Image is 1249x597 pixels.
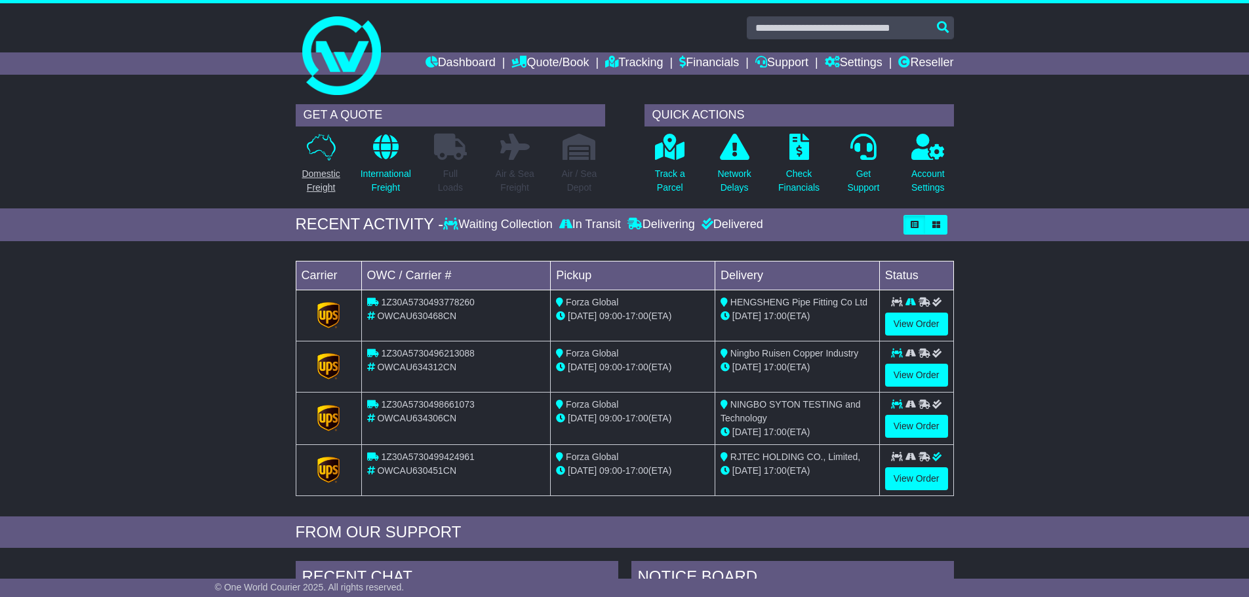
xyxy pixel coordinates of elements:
[911,133,945,202] a: AccountSettings
[778,133,820,202] a: CheckFinancials
[381,348,474,358] span: 1Z30A5730496213088
[721,464,874,478] div: (ETA)
[721,309,874,323] div: (ETA)
[568,362,597,372] span: [DATE]
[764,427,787,437] span: 17:00
[426,52,496,75] a: Dashboard
[556,464,709,478] div: - (ETA)
[698,218,763,232] div: Delivered
[556,360,709,374] div: - (ETA)
[377,413,456,423] span: OWCAU634306CN
[644,104,954,126] div: QUICK ACTIONS
[317,405,340,431] img: GetCarrierServiceLogo
[551,261,715,290] td: Pickup
[721,425,874,439] div: (ETA)
[302,167,340,195] p: Domestic Freight
[721,399,861,423] span: NINGBO SYTON TESTING and Technology
[599,311,622,321] span: 09:00
[717,133,751,202] a: NetworkDelays
[566,348,618,358] span: Forza Global
[562,167,597,195] p: Air / Sea Depot
[885,313,948,336] a: View Order
[732,427,761,437] span: [DATE]
[715,261,879,290] td: Delivery
[360,133,412,202] a: InternationalFreight
[599,465,622,476] span: 09:00
[377,362,456,372] span: OWCAU634312CN
[377,311,456,321] span: OWCAU630468CN
[317,302,340,328] img: GetCarrierServiceLogo
[654,133,686,202] a: Track aParcel
[764,311,787,321] span: 17:00
[511,52,589,75] a: Quote/Book
[625,311,648,321] span: 17:00
[361,167,411,195] p: International Freight
[317,457,340,483] img: GetCarrierServiceLogo
[625,465,648,476] span: 17:00
[296,561,618,596] div: RECENT CHAT
[566,399,618,410] span: Forza Global
[847,167,879,195] p: Get Support
[732,465,761,476] span: [DATE]
[911,167,945,195] p: Account Settings
[568,311,597,321] span: [DATE]
[846,133,880,202] a: GetSupport
[624,218,698,232] div: Delivering
[631,561,954,596] div: NOTICE BOARD
[317,353,340,379] img: GetCarrierServiceLogo
[381,399,474,410] span: 1Z30A5730498661073
[885,364,948,387] a: View Order
[496,167,534,195] p: Air & Sea Freight
[755,52,808,75] a: Support
[730,452,860,462] span: RJTEC HOLDING CO., Limited,
[301,133,340,202] a: DomesticFreight
[434,167,467,195] p: Full Loads
[732,311,761,321] span: [DATE]
[381,297,474,307] span: 1Z30A5730493778260
[443,218,555,232] div: Waiting Collection
[377,465,456,476] span: OWCAU630451CN
[825,52,882,75] a: Settings
[885,415,948,438] a: View Order
[885,467,948,490] a: View Order
[625,413,648,423] span: 17:00
[679,52,739,75] a: Financials
[566,297,618,307] span: Forza Global
[296,523,954,542] div: FROM OUR SUPPORT
[566,452,618,462] span: Forza Global
[764,465,787,476] span: 17:00
[625,362,648,372] span: 17:00
[605,52,663,75] a: Tracking
[879,261,953,290] td: Status
[568,465,597,476] span: [DATE]
[568,413,597,423] span: [DATE]
[215,582,405,592] span: © One World Courier 2025. All rights reserved.
[381,452,474,462] span: 1Z30A5730499424961
[730,297,867,307] span: HENGSHENG Pipe Fitting Co Ltd
[296,215,444,234] div: RECENT ACTIVITY -
[296,104,605,126] div: GET A QUOTE
[778,167,820,195] p: Check Financials
[655,167,685,195] p: Track a Parcel
[721,360,874,374] div: (ETA)
[599,413,622,423] span: 09:00
[898,52,953,75] a: Reseller
[730,348,858,358] span: Ningbo Ruisen Copper Industry
[599,362,622,372] span: 09:00
[732,362,761,372] span: [DATE]
[764,362,787,372] span: 17:00
[556,412,709,425] div: - (ETA)
[361,261,551,290] td: OWC / Carrier #
[296,261,361,290] td: Carrier
[556,309,709,323] div: - (ETA)
[556,218,624,232] div: In Transit
[717,167,751,195] p: Network Delays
